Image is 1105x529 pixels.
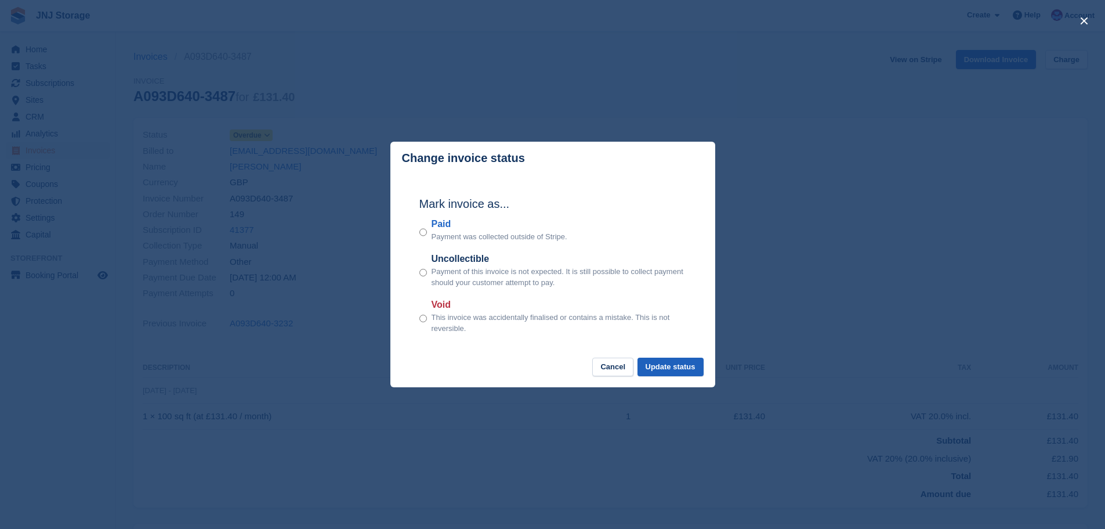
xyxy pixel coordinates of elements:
h2: Mark invoice as... [419,195,686,213]
p: This invoice was accidentally finalised or contains a mistake. This is not reversible. [432,312,686,334]
p: Payment was collected outside of Stripe. [432,231,567,243]
label: Uncollectible [432,252,686,266]
button: Cancel [592,358,633,377]
p: Payment of this invoice is not expected. It is still possible to collect payment should your cust... [432,266,686,289]
p: Change invoice status [402,152,525,165]
label: Void [432,298,686,312]
button: Update status [637,358,704,377]
label: Paid [432,217,567,231]
button: close [1075,12,1093,30]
